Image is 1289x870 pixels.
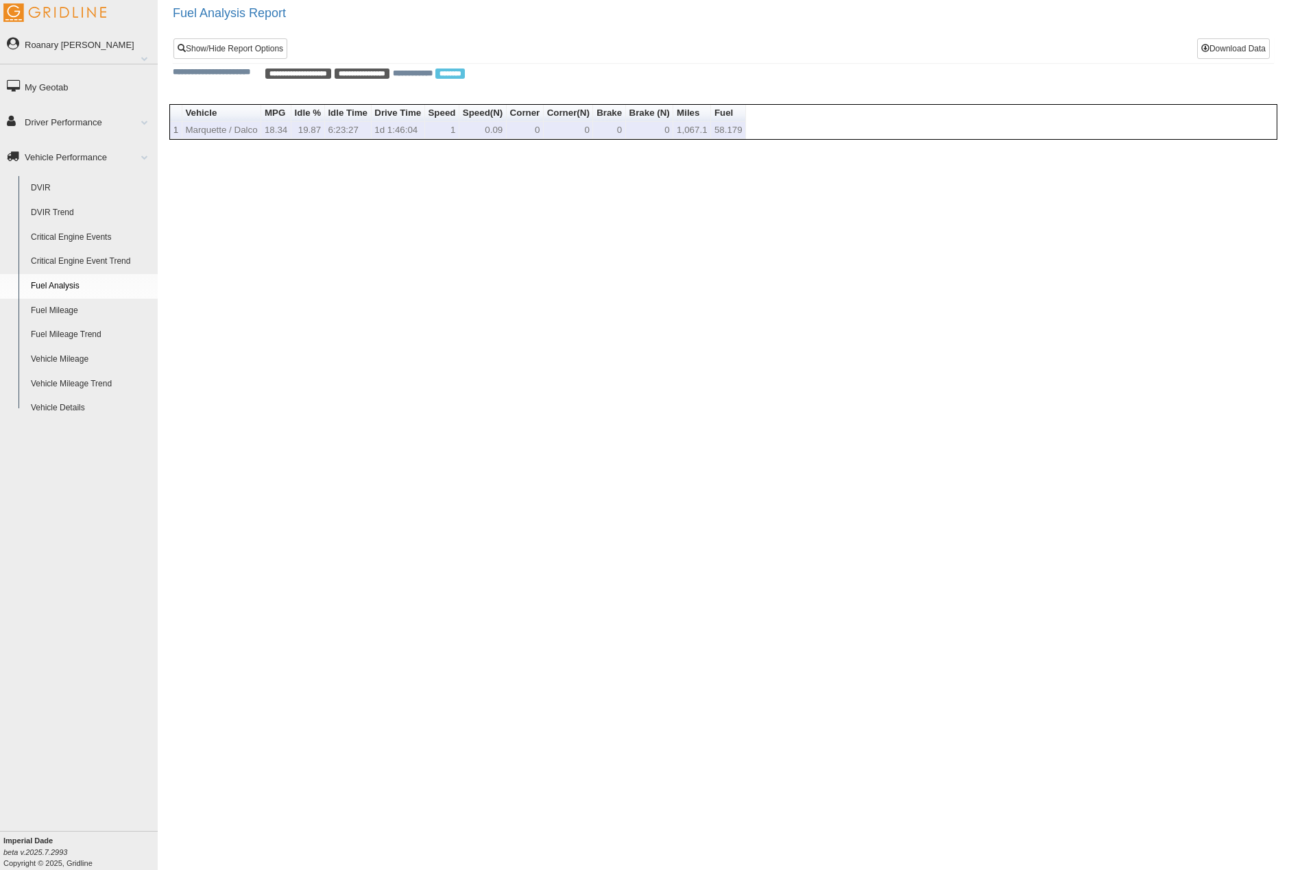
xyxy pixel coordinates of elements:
td: 6:23:27 [325,122,372,139]
td: 19.87 [291,122,325,139]
td: Marquette / Dalco [182,122,262,139]
h2: Fuel Analysis Report [173,7,1289,21]
button: Download Data [1197,38,1270,59]
a: DVIR Trend [25,201,158,225]
th: Sort column [325,105,372,122]
th: Sort column [593,105,625,122]
a: Fuel Analysis [25,274,158,299]
th: Sort column [711,105,746,122]
a: DVIR [25,176,158,201]
img: Gridline [3,3,106,22]
th: Sort column [544,105,594,122]
td: 0.09 [459,122,507,139]
th: Sort column [182,105,262,122]
th: Sort column [673,105,711,122]
i: beta v.2025.7.2993 [3,848,67,856]
a: Fuel Mileage Trend [25,323,158,347]
a: Fuel Mileage [25,299,158,323]
td: 0 [593,122,625,139]
td: 0 [544,122,594,139]
td: 0 [507,122,544,139]
th: Sort column [372,105,425,122]
td: 58.179 [711,122,746,139]
a: Vehicle Mileage [25,347,158,372]
a: Critical Engine Events [25,225,158,250]
td: 0 [626,122,674,139]
a: Show/Hide Report Options [173,38,287,59]
th: Sort column [626,105,674,122]
th: Sort column [291,105,325,122]
div: Copyright © 2025, Gridline [3,835,158,869]
a: Vehicle Details [25,396,158,421]
a: Vehicle Mileage Trend [25,372,158,397]
td: 1 [425,122,459,139]
th: Sort column [425,105,459,122]
th: Sort column [459,105,507,122]
td: 1 [170,122,182,139]
a: Critical Engine Event Trend [25,249,158,274]
b: Imperial Dade [3,836,53,845]
td: 1d 1:46:04 [372,122,425,139]
td: 1,067.1 [673,122,711,139]
td: 18.34 [261,122,291,139]
th: Sort column [507,105,544,122]
th: Sort column [261,105,291,122]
